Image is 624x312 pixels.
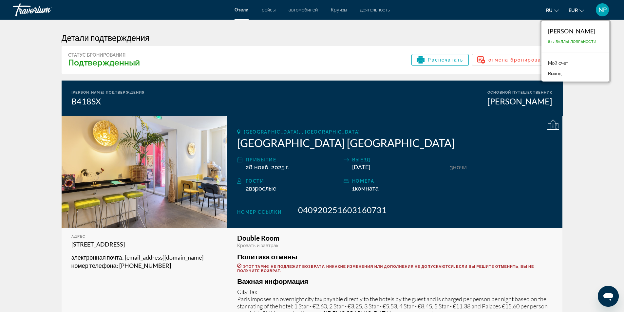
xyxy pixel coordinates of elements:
[237,243,278,248] span: Кровать и завтрак
[569,8,578,13] span: EUR
[545,69,565,78] button: Выход
[13,1,79,18] a: Travorium
[352,177,446,185] div: номера
[472,54,556,66] button: отмена бронирования
[569,6,584,15] button: Change currency
[71,234,218,239] div: адрес
[71,262,117,269] span: номер телефона
[237,136,553,149] h2: [GEOGRAPHIC_DATA] [GEOGRAPHIC_DATA]
[548,40,596,44] span: 877 Баллы лояльности
[246,164,289,171] span: 28 нояб. 2025 г.
[289,7,318,12] a: автомобилей
[545,59,572,67] a: Мой счет
[246,156,340,164] div: прибытие
[246,177,340,185] div: Гости
[548,28,596,35] div: [PERSON_NAME]
[352,185,379,192] span: 1
[352,156,446,164] div: Выезд
[352,164,370,171] span: [DATE]
[237,234,553,242] h3: Double Room
[237,264,534,273] span: Этот тариф не подлежит возврату. Никакие изменения или дополнения не допускаются. Если вы решите ...
[598,286,619,307] iframe: Schaltfläche zum Öffnen des Messaging-Fensters
[453,164,467,171] span: ночи
[71,254,122,261] span: электронная почта
[71,240,218,248] p: [STREET_ADDRESS]
[487,90,553,95] div: Основной путешественник
[411,54,468,66] button: Распечатать
[237,253,553,260] h3: Политика отмены
[598,7,607,13] span: NP
[71,90,145,95] div: [PERSON_NAME] подтверждения
[117,262,171,269] span: : [PHONE_NUMBER]
[546,6,559,15] button: Change language
[331,7,347,12] a: Круизы
[450,164,453,171] span: 3
[487,96,553,106] div: [PERSON_NAME]
[244,129,360,135] span: [GEOGRAPHIC_DATA], , [GEOGRAPHIC_DATA]
[71,96,145,106] div: B418SX
[62,33,563,43] h3: Детали подтверждения
[298,205,387,215] span: 040920251603160731
[262,7,275,12] a: рейсы
[472,55,556,63] a: отмена бронирования
[246,185,276,192] span: 2
[355,185,379,192] span: Комната
[235,7,249,12] a: Отели
[68,58,140,67] h3: Подтвержденный
[360,7,390,12] a: деятельность
[546,8,553,13] span: ru
[428,57,463,63] span: Распечатать
[488,57,551,63] span: отмена бронирования
[237,278,553,285] h3: Важная информация
[594,3,611,17] button: User Menu
[68,52,140,58] div: Статус бронирования
[249,185,276,192] span: Взрослые
[237,210,282,215] span: Номер ссылки
[122,254,203,261] span: : [EMAIL_ADDRESS][DOMAIN_NAME]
